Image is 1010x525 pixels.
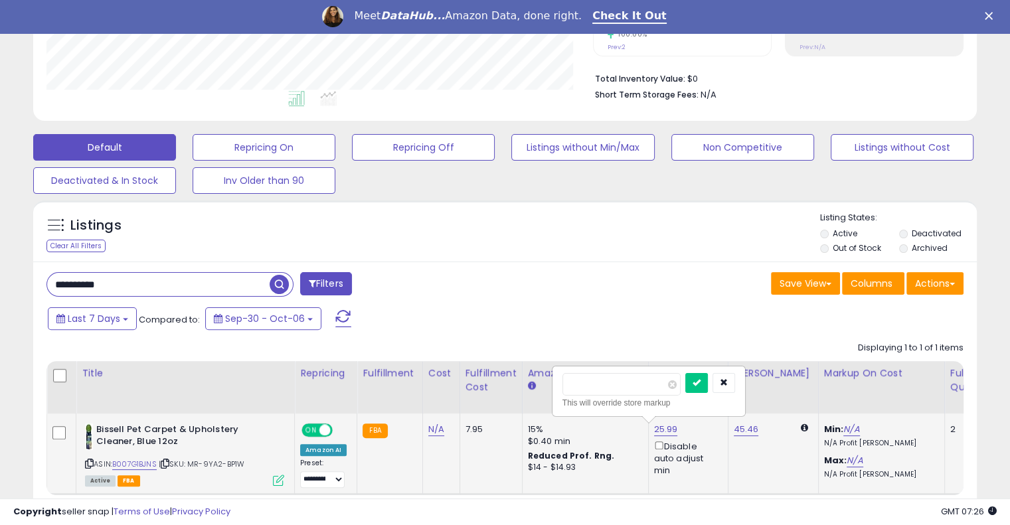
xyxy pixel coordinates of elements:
[528,462,638,473] div: $14 - $14.93
[941,505,997,518] span: 2025-10-14 07:26 GMT
[112,459,157,470] a: B007G1BJNS
[592,9,667,24] a: Check It Out
[608,43,626,51] small: Prev: 2
[193,134,335,161] button: Repricing On
[824,454,847,467] b: Max:
[363,366,416,380] div: Fulfillment
[465,423,512,435] div: 7.95
[858,342,964,354] div: Displaying 1 to 1 of 1 items
[13,506,230,518] div: seller snap | |
[950,423,991,435] div: 2
[528,435,638,447] div: $0.40 min
[300,366,351,380] div: Repricing
[82,366,289,380] div: Title
[303,424,319,435] span: ON
[824,423,844,435] b: Min:
[950,366,996,394] div: Fulfillable Quantity
[159,459,244,469] span: | SKU: MR-9YA2-BP1W
[68,312,120,325] span: Last 7 Days
[734,423,759,436] a: 45.46
[528,366,643,380] div: Amazon Fees
[671,134,814,161] button: Non Competitive
[851,277,892,290] span: Columns
[300,444,347,456] div: Amazon AI
[985,12,998,20] div: Close
[820,212,977,224] p: Listing States:
[595,89,699,100] b: Short Term Storage Fees:
[833,228,857,239] label: Active
[96,423,258,451] b: Bissell Pet Carpet & Upholstery Cleaner, Blue 12oz
[193,167,335,194] button: Inv Older than 90
[363,423,387,438] small: FBA
[824,366,939,380] div: Markup on Cost
[139,313,200,326] span: Compared to:
[847,454,863,467] a: N/A
[225,312,305,325] span: Sep-30 - Oct-06
[528,450,615,461] b: Reduced Prof. Rng.
[428,366,454,380] div: Cost
[465,366,517,394] div: Fulfillment Cost
[562,396,735,410] div: This will override store markup
[13,505,62,518] strong: Copyright
[824,439,934,448] p: N/A Profit [PERSON_NAME]
[322,6,343,27] img: Profile image for Georgie
[911,228,961,239] label: Deactivated
[824,470,934,479] p: N/A Profit [PERSON_NAME]
[911,242,947,254] label: Archived
[614,29,647,39] small: 100.00%
[354,9,582,23] div: Meet Amazon Data, done right.
[818,361,944,413] th: The percentage added to the cost of goods (COGS) that forms the calculator for Min & Max prices.
[906,272,964,295] button: Actions
[734,366,813,380] div: [PERSON_NAME]
[595,73,685,84] b: Total Inventory Value:
[380,9,445,22] i: DataHub...
[33,134,176,161] button: Default
[114,505,170,518] a: Terms of Use
[331,424,352,435] span: OFF
[771,272,840,295] button: Save View
[831,134,973,161] button: Listings without Cost
[428,423,444,436] a: N/A
[701,88,716,101] span: N/A
[85,423,284,485] div: ASIN:
[118,475,140,487] span: FBA
[300,459,347,488] div: Preset:
[595,70,954,86] li: $0
[833,242,881,254] label: Out of Stock
[842,272,904,295] button: Columns
[300,272,352,295] button: Filters
[528,423,638,435] div: 15%
[511,134,654,161] button: Listings without Min/Max
[528,380,536,392] small: Amazon Fees.
[70,216,122,235] h5: Listings
[48,307,137,330] button: Last 7 Days
[33,167,176,194] button: Deactivated & In Stock
[205,307,321,330] button: Sep-30 - Oct-06
[654,439,718,477] div: Disable auto adjust min
[85,423,93,450] img: 31fNiR4G4pL._SL40_.jpg
[800,43,825,51] small: Prev: N/A
[46,240,106,252] div: Clear All Filters
[172,505,230,518] a: Privacy Policy
[654,423,678,436] a: 25.99
[352,134,495,161] button: Repricing Off
[843,423,859,436] a: N/A
[85,475,116,487] span: All listings currently available for purchase on Amazon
